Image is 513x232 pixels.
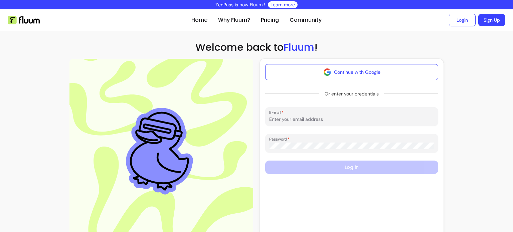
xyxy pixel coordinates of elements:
a: Login [449,14,476,26]
input: E-mail [269,116,434,123]
label: E-mail [269,109,286,115]
p: ZenPass is now Fluum ! [215,1,265,8]
img: avatar [323,68,331,76]
img: Aesthetic image [120,102,203,199]
span: Or enter your credentials [319,88,384,100]
button: Continue with Google [265,64,438,80]
input: Password [269,143,434,149]
span: Fluum [284,40,314,54]
label: Password [269,136,292,142]
a: Why Fluum? [218,16,250,24]
a: Learn more [271,1,295,8]
img: Fluum Logo [8,16,40,24]
a: Home [191,16,207,24]
a: Pricing [261,16,279,24]
a: Sign Up [478,14,505,26]
a: Community [290,16,322,24]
